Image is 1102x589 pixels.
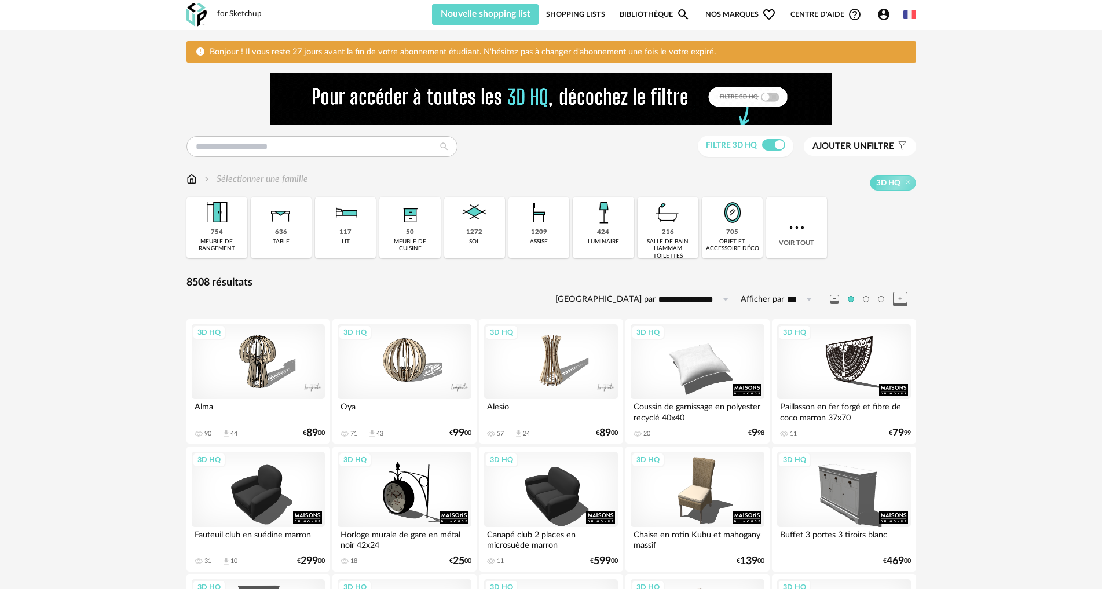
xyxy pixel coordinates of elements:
[641,238,695,261] div: salle de bain hammam toilettes
[484,527,617,550] div: Canapé club 2 places en microsuède marron
[762,8,776,21] span: Heart Outline icon
[394,197,426,228] img: Rangement.png
[812,142,867,151] span: Ajouter un
[273,238,290,246] div: table
[275,228,287,237] div: 636
[204,430,211,438] div: 90
[339,228,352,237] div: 117
[453,557,464,565] span: 25
[877,8,891,21] span: Account Circle icon
[523,197,555,228] img: Assise.png
[186,319,330,444] a: 3D HQ Alma 90 Download icon 44 €8900
[652,197,683,228] img: Salle%20de%20bain.png
[211,228,223,237] div: 754
[889,429,911,437] div: € 99
[479,447,623,572] a: 3D HQ Canapé club 2 places en microsuède marron 11 €59900
[514,429,523,438] span: Download icon
[588,238,619,246] div: luminaire
[778,325,811,340] div: 3D HQ
[599,429,611,437] span: 89
[530,238,548,246] div: assise
[497,430,504,438] div: 57
[741,294,784,305] label: Afficher par
[192,527,325,550] div: Fauteuil club en suédine marron
[772,319,916,444] a: 3D HQ Paillasson en fer forgé et fibre de coco marron 37x70 11 €7999
[597,228,609,237] div: 424
[479,319,623,444] a: 3D HQ Alesio 57 Download icon 24 €8900
[706,141,757,149] span: Filtre 3D HQ
[594,557,611,565] span: 599
[350,430,357,438] div: 71
[459,197,490,228] img: Sol.png
[590,557,618,565] div: € 00
[230,430,237,438] div: 44
[662,228,674,237] div: 216
[804,137,916,156] button: Ajouter unfiltre Filter icon
[596,429,618,437] div: € 00
[726,228,738,237] div: 705
[877,8,896,21] span: Account Circle icon
[190,238,244,253] div: meuble de rangement
[894,141,907,152] span: Filter icon
[546,4,605,25] a: Shopping Lists
[777,399,910,422] div: Paillasson en fer forgé et fibre de coco marron 37x70
[631,527,764,550] div: Chaise en rotin Kubu et mahogany massif
[301,557,318,565] span: 299
[192,452,226,467] div: 3D HQ
[332,319,476,444] a: 3D HQ Oya 71 Download icon 43 €9900
[485,325,518,340] div: 3D HQ
[883,557,911,565] div: € 00
[202,173,211,186] img: svg+xml;base64,PHN2ZyB3aWR0aD0iMTYiIGhlaWdodD0iMTYiIHZpZXdCb3g9IjAgMCAxNiAxNiIgZmlsbD0ibm9uZSIgeG...
[186,276,916,290] div: 8508 résultats
[790,430,797,438] div: 11
[383,238,437,253] div: meuble de cuisine
[631,399,764,422] div: Coussin de garnissage en polyester recyclé 40x40
[449,429,471,437] div: € 00
[892,429,904,437] span: 79
[777,527,910,550] div: Buffet 3 portes 3 tiroirs blanc
[186,447,330,572] a: 3D HQ Fauteuil club en suédine marron 31 Download icon 10 €29900
[330,197,361,228] img: Literie.png
[790,8,862,21] span: Centre d'aideHelp Circle Outline icon
[192,399,325,422] div: Alma
[192,325,226,340] div: 3D HQ
[625,447,769,572] a: 3D HQ Chaise en rotin Kubu et mahogany massif €13900
[230,557,237,565] div: 10
[766,197,827,258] div: Voir tout
[338,399,471,422] div: Oya
[201,197,232,228] img: Meuble%20de%20rangement.png
[523,430,530,438] div: 24
[588,197,619,228] img: Luminaire.png
[186,3,207,27] img: OXP
[441,9,530,19] span: Nouvelle shopping list
[676,8,690,21] span: Magnify icon
[204,557,211,565] div: 31
[752,429,757,437] span: 9
[497,557,504,565] div: 11
[772,447,916,572] a: 3D HQ Buffet 3 portes 3 tiroirs blanc €46900
[555,294,656,305] label: [GEOGRAPHIC_DATA] par
[368,429,376,438] span: Download icon
[338,452,372,467] div: 3D HQ
[876,178,900,188] span: 3D HQ
[210,47,716,56] span: Bonjour ! Il vous reste 27 jours avant la fin de votre abonnement étudiant. N'hésitez pas à chang...
[217,9,262,20] div: for Sketchup
[297,557,325,565] div: € 00
[332,447,476,572] a: 3D HQ Horloge murale de gare en métal noir 42x24 18 €2500
[406,228,414,237] div: 50
[342,238,350,246] div: lit
[466,228,482,237] div: 1272
[531,228,547,237] div: 1209
[453,429,464,437] span: 99
[338,527,471,550] div: Horloge murale de gare en métal noir 42x24
[643,430,650,438] div: 20
[812,141,894,152] span: filtre
[620,4,690,25] a: BibliothèqueMagnify icon
[631,325,665,340] div: 3D HQ
[222,557,230,566] span: Download icon
[737,557,764,565] div: € 00
[705,4,776,25] span: Nos marques
[903,8,916,21] img: fr
[484,399,617,422] div: Alesio
[186,173,197,186] img: svg+xml;base64,PHN2ZyB3aWR0aD0iMTYiIGhlaWdodD0iMTciIHZpZXdCb3g9IjAgMCAxNiAxNyIgZmlsbD0ibm9uZSIgeG...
